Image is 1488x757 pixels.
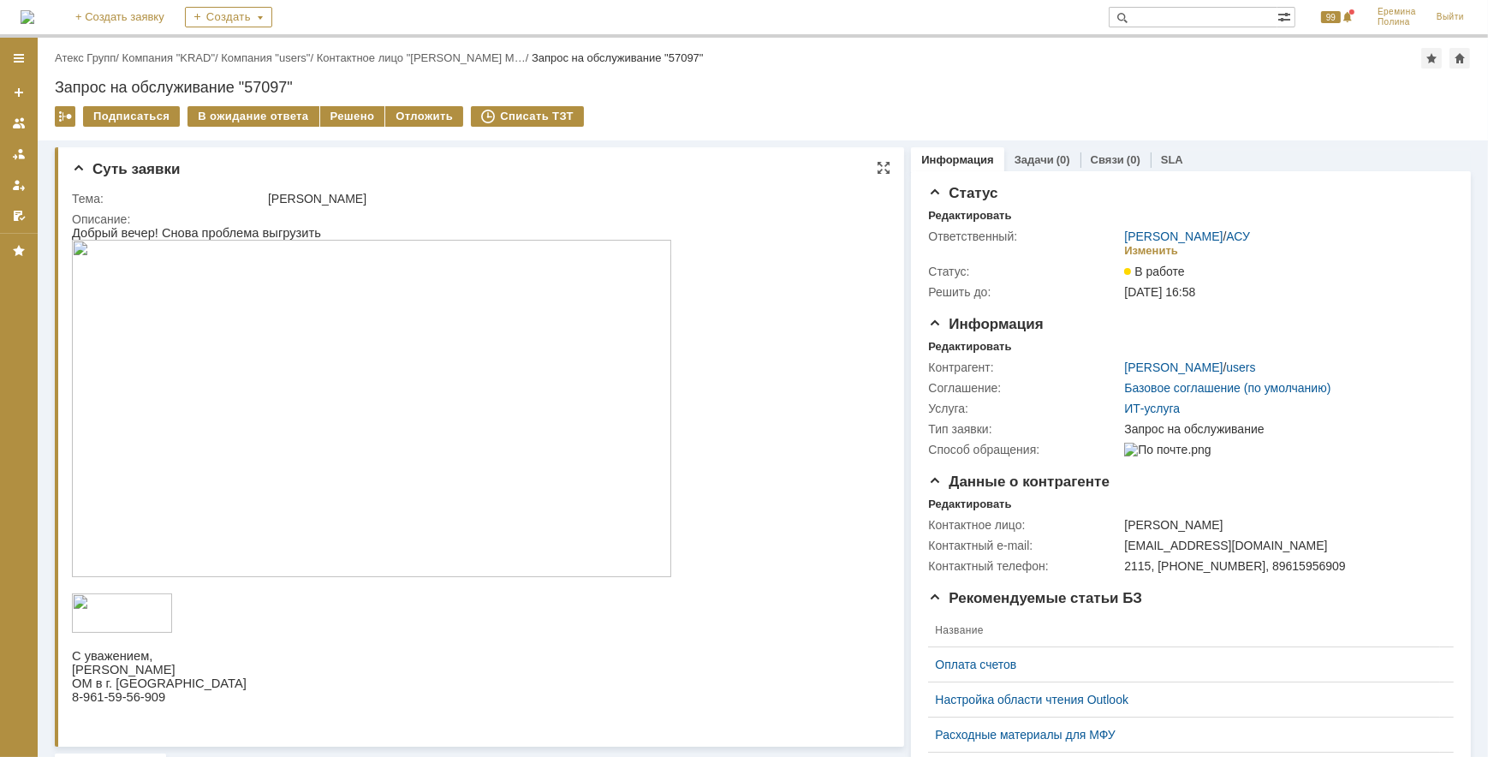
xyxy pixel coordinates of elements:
[928,422,1121,436] div: Тип заявки:
[1124,518,1444,532] div: [PERSON_NAME]
[5,140,33,168] a: Заявки в моей ответственности
[21,10,34,24] a: Перейти на домашнюю страницу
[928,402,1121,415] div: Услуга:
[1226,361,1255,374] a: users
[21,10,34,24] img: logo
[1124,244,1178,258] div: Изменить
[122,51,215,64] a: Компания "KRAD"
[185,7,272,27] div: Создать
[55,51,122,64] div: /
[928,539,1121,552] div: Контактный e-mail:
[55,106,75,127] div: Работа с массовостью
[928,361,1121,374] div: Контрагент:
[5,202,33,229] a: Мои согласования
[1124,361,1223,374] a: [PERSON_NAME]
[1421,48,1442,69] div: Добавить в избранное
[877,161,890,175] div: На всю страницу
[1127,153,1140,166] div: (0)
[122,51,222,64] div: /
[1015,153,1054,166] a: Задачи
[928,590,1142,606] span: Рекомендуемые статьи БЗ
[317,51,526,64] a: Контактное лицо "[PERSON_NAME] М…
[928,614,1440,647] th: Название
[928,340,1011,354] div: Редактировать
[1124,285,1195,299] span: [DATE] 16:58
[5,110,33,137] a: Заявки на командах
[928,498,1011,511] div: Редактировать
[928,559,1121,573] div: Контактный телефон:
[221,51,310,64] a: Компания "users"
[1124,361,1255,374] div: /
[1449,48,1470,69] div: Сделать домашней страницей
[921,153,993,166] a: Информация
[928,209,1011,223] div: Редактировать
[928,316,1043,332] span: Информация
[317,51,532,64] div: /
[55,51,116,64] a: Атекс Групп
[1226,229,1250,243] a: АСУ
[928,229,1121,243] div: Ответственный:
[72,192,265,206] div: Тема:
[1124,229,1250,243] div: /
[1124,402,1180,415] a: ИТ-услуга
[928,518,1121,532] div: Контактное лицо:
[5,171,33,199] a: Мои заявки
[221,51,316,64] div: /
[5,79,33,106] a: Создать заявку
[1124,539,1444,552] div: [EMAIL_ADDRESS][DOMAIN_NAME]
[935,693,1433,706] a: Настройка области чтения Outlook
[928,381,1121,395] div: Соглашение:
[1321,11,1341,23] span: 99
[1124,265,1184,278] span: В работе
[1056,153,1070,166] div: (0)
[1277,8,1295,24] span: Расширенный поиск
[928,265,1121,278] div: Статус:
[1378,7,1416,17] span: Еремина
[1124,381,1330,395] a: Базовое соглашение (по умолчанию)
[72,161,180,177] span: Суть заявки
[928,285,1121,299] div: Решить до:
[928,474,1110,490] span: Данные о контрагенте
[1124,443,1211,456] img: По почте.png
[928,185,997,201] span: Статус
[72,212,883,226] div: Описание:
[268,192,879,206] div: [PERSON_NAME]
[928,443,1121,456] div: Способ обращения:
[1124,229,1223,243] a: [PERSON_NAME]
[1091,153,1124,166] a: Связи
[1124,559,1444,573] div: 2115, [PHONE_NUMBER], 89615956909
[532,51,704,64] div: Запрос на обслуживание "57097"
[1378,17,1416,27] span: Полина
[1124,422,1444,436] div: Запрос на обслуживание
[935,658,1433,671] a: Оплата счетов
[55,79,1471,96] div: Запрос на обслуживание "57097"
[935,728,1433,742] a: Расходные материалы для МФУ
[1161,153,1183,166] a: SLA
